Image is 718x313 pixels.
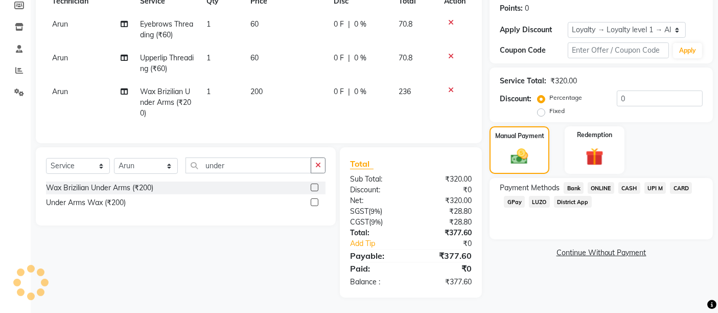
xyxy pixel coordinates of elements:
[206,87,211,96] span: 1
[500,94,531,104] div: Discount:
[577,130,612,140] label: Redemption
[500,3,523,14] div: Points:
[411,228,479,238] div: ₹377.60
[644,182,666,194] span: UPI M
[673,43,702,58] button: Apply
[348,53,350,63] span: |
[350,217,369,227] span: CGST
[670,182,692,194] span: CARD
[251,87,263,96] span: 200
[500,45,567,56] div: Coupon Code
[399,19,412,29] span: 70.8
[342,262,411,275] div: Paid:
[251,19,259,29] span: 60
[334,19,344,30] span: 0 F
[348,86,350,97] span: |
[525,3,529,14] div: 0
[46,183,153,193] div: Wax Brizilian Under Arms (₹200)
[52,53,68,62] span: Arun
[334,53,344,63] span: 0 F
[52,19,68,29] span: Arun
[350,159,374,169] span: Total
[399,53,412,62] span: 70.8
[618,182,640,194] span: CASH
[342,217,411,228] div: ( )
[554,196,592,208] span: District App
[411,217,479,228] div: ₹28.80
[342,250,411,262] div: Payable:
[342,195,411,206] div: Net:
[354,19,366,30] span: 0 %
[500,25,567,35] div: Apply Discount
[564,182,584,194] span: Bank
[500,183,560,193] span: Payment Methods
[342,228,411,238] div: Total:
[550,76,577,86] div: ₹320.00
[529,196,550,208] span: LUZO
[568,42,669,58] input: Enter Offer / Coupon Code
[186,158,311,173] input: Search or Scan
[140,19,193,39] span: Eyebrows Threading (₹60)
[505,147,533,167] img: _cash.svg
[206,19,211,29] span: 1
[342,174,411,185] div: Sub Total:
[399,87,411,96] span: 236
[588,182,614,194] span: ONLINE
[411,262,479,275] div: ₹0
[334,86,344,97] span: 0 F
[46,197,126,208] div: Under Arms Wax (₹200)
[411,277,479,287] div: ₹377.60
[251,53,259,62] span: 60
[342,238,422,249] a: Add Tip
[549,93,582,102] label: Percentage
[348,19,350,30] span: |
[206,53,211,62] span: 1
[342,206,411,217] div: ( )
[500,76,546,86] div: Service Total:
[140,87,191,118] span: Wax Brizilian Under Arms (₹200)
[495,131,544,141] label: Manual Payment
[342,185,411,195] div: Discount:
[411,174,479,185] div: ₹320.00
[354,53,366,63] span: 0 %
[411,206,479,217] div: ₹28.80
[411,195,479,206] div: ₹320.00
[411,185,479,195] div: ₹0
[52,87,68,96] span: Arun
[580,146,609,168] img: _gift.svg
[549,106,565,116] label: Fixed
[504,196,525,208] span: GPay
[354,86,366,97] span: 0 %
[492,248,711,258] a: Continue Without Payment
[370,207,380,215] span: 9%
[350,207,368,216] span: SGST
[140,53,194,73] span: Upperlip Threading (₹60)
[423,238,480,249] div: ₹0
[342,277,411,287] div: Balance :
[411,250,479,262] div: ₹377.60
[371,218,381,226] span: 9%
